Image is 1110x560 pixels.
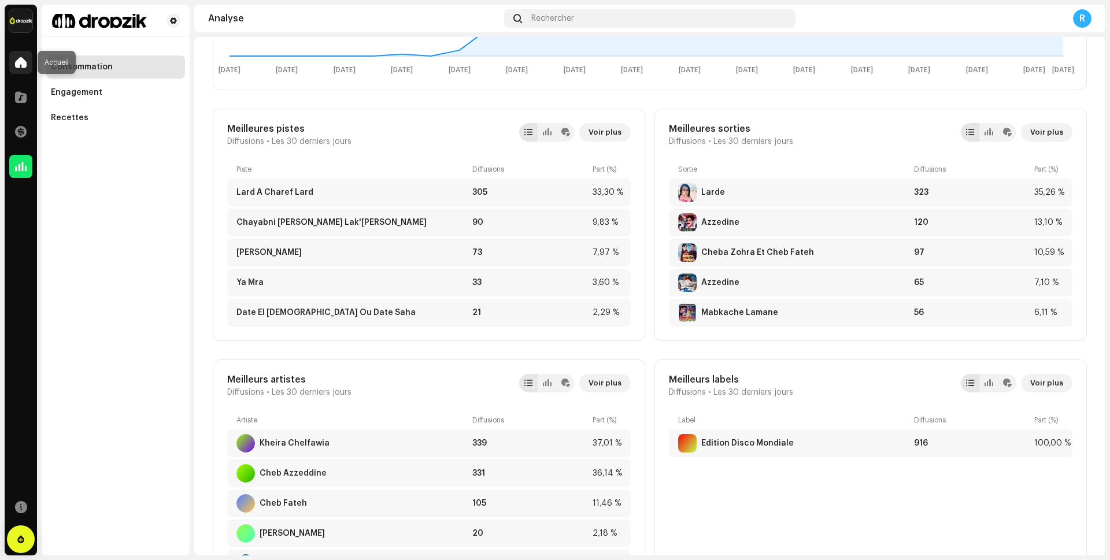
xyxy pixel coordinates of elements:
[51,88,102,97] div: Engagement
[593,499,621,508] div: 11,46 %
[669,123,793,135] div: Meilleures sorties
[678,273,697,292] img: C9AD179E-2616-488D-8E23-9CBB151AB368
[914,218,1030,227] div: 120
[227,388,264,397] span: Diffusions
[208,14,499,23] div: Analyse
[1034,248,1063,257] div: 10,59 %
[564,66,586,74] text: [DATE]
[908,66,930,74] text: [DATE]
[1034,188,1063,197] div: 35,26 %
[966,66,988,74] text: [DATE]
[593,439,621,448] div: 37,01 %
[679,66,701,74] text: [DATE]
[472,416,588,425] div: Diffusions
[1034,439,1063,448] div: 100,00 %
[236,188,313,197] div: Lard A Charef Lard
[678,416,909,425] div: Label
[472,529,588,538] div: 20
[472,248,588,257] div: 73
[669,374,793,385] div: Meilleurs labels
[267,137,269,146] span: •
[506,66,528,74] text: [DATE]
[1034,416,1063,425] div: Part (%)
[914,416,1030,425] div: Diffusions
[227,137,264,146] span: Diffusions
[593,248,621,257] div: 7,97 %
[1023,66,1045,74] text: [DATE]
[472,278,588,287] div: 33
[236,248,302,257] div: Raki Tenademi
[260,439,330,448] div: Kheira Chelfawia
[678,243,697,262] img: 7C9AA779-C7FD-4C65-92C7-451899B40E1B
[701,188,725,197] div: Larde
[472,469,588,478] div: 331
[589,372,621,395] span: Voir plus
[593,165,621,174] div: Part (%)
[51,113,88,123] div: Recettes
[593,278,621,287] div: 3,60 %
[1073,9,1091,28] div: R
[701,218,739,227] div: Azzedine
[472,165,588,174] div: Diffusions
[793,66,815,74] text: [DATE]
[678,183,697,202] img: 9DBB1697-A91F-4862-A902-855B52980308
[914,278,1030,287] div: 65
[1021,374,1072,392] button: Voir plus
[236,165,468,174] div: Piste
[914,248,1030,257] div: 97
[227,123,351,135] div: Meilleures pistes
[1034,278,1063,287] div: 7,10 %
[472,218,588,227] div: 90
[701,439,794,448] div: Edition Disco Mondiale
[46,55,185,79] re-m-nav-item: Consommation
[260,529,325,538] div: Kamel Nemri
[593,218,621,227] div: 9,83 %
[236,308,416,317] div: Date El Male Ou Date Saha
[531,14,574,23] span: Rechercher
[579,123,631,142] button: Voir plus
[46,106,185,129] re-m-nav-item: Recettes
[701,278,739,287] div: Azzedine
[219,66,240,74] text: [DATE]
[236,218,427,227] div: Chayabni Chib Lak'hal
[914,439,1030,448] div: 916
[391,66,413,74] text: [DATE]
[1030,121,1063,144] span: Voir plus
[678,213,697,232] img: A95810BD-6301-4D98-B300-3E0D4A4ED272
[669,388,706,397] span: Diffusions
[708,137,711,146] span: •
[701,308,778,317] div: Mabkache Lamane
[51,62,113,72] div: Consommation
[1034,218,1063,227] div: 13,10 %
[449,66,471,74] text: [DATE]
[593,188,621,197] div: 33,30 %
[227,374,351,385] div: Meilleurs artistes
[46,81,185,104] re-m-nav-item: Engagement
[593,469,621,478] div: 36,14 %
[593,308,621,317] div: 2,29 %
[589,121,621,144] span: Voir plus
[472,439,588,448] div: 339
[669,137,706,146] span: Diffusions
[713,388,793,397] span: Les 30 derniers jours
[7,525,35,553] div: Open Intercom Messenger
[276,66,298,74] text: [DATE]
[736,66,758,74] text: [DATE]
[1034,165,1063,174] div: Part (%)
[236,416,468,425] div: Artiste
[260,499,307,508] div: Cheb Fateh
[914,308,1030,317] div: 56
[9,9,32,32] img: 6b198820-6d9f-4d8e-bd7e-78ab9e57ca24
[593,416,621,425] div: Part (%)
[1052,66,1074,74] text: [DATE]
[236,278,264,287] div: Ya Mra
[701,248,814,257] div: Cheba Zohra Et Cheb Fateh
[708,388,711,397] span: •
[472,308,588,317] div: 21
[914,188,1030,197] div: 323
[593,529,621,538] div: 2,18 %
[851,66,873,74] text: [DATE]
[678,303,697,322] img: 3C3D7822-E763-4E2D-A141-E47768B7C43E
[579,374,631,392] button: Voir plus
[272,388,351,397] span: Les 30 derniers jours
